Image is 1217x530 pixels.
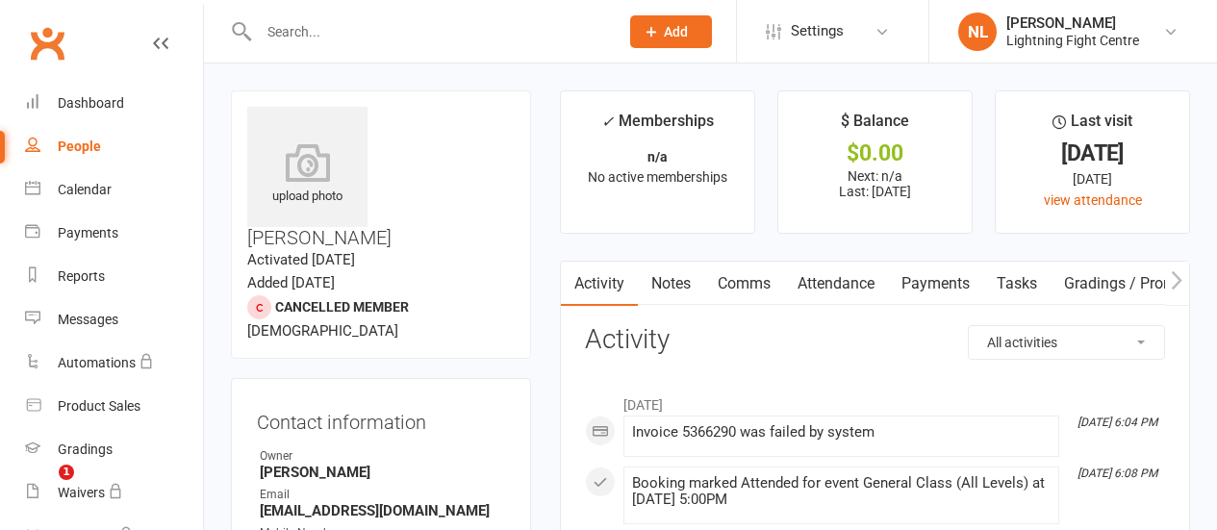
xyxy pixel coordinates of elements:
span: Add [664,24,688,39]
h3: [PERSON_NAME] [247,107,515,248]
i: [DATE] 6:04 PM [1078,416,1157,429]
div: Last visit [1052,109,1132,143]
time: Activated [DATE] [247,251,355,268]
a: Calendar [25,168,203,212]
a: Gradings [25,428,203,471]
div: Owner [260,447,505,466]
div: Automations [58,355,136,370]
div: Waivers [58,485,105,500]
div: Lightning Fight Centre [1006,32,1139,49]
div: [DATE] [1013,143,1172,164]
a: view attendance [1044,192,1142,208]
div: [DATE] [1013,168,1172,189]
a: Reports [25,255,203,298]
a: Automations [25,341,203,385]
span: Cancelled member [275,299,409,315]
iframe: Intercom live chat [19,465,65,511]
strong: n/a [647,149,668,164]
time: Added [DATE] [247,274,335,291]
div: Email [260,486,505,504]
span: Settings [791,10,844,53]
div: $0.00 [796,143,954,164]
a: Payments [888,262,983,306]
div: NL [958,13,997,51]
a: Product Sales [25,385,203,428]
div: Booking marked Attended for event General Class (All Levels) at [DATE] 5:00PM [632,475,1051,508]
a: Dashboard [25,82,203,125]
a: Activity [561,262,638,306]
div: [PERSON_NAME] [1006,14,1139,32]
li: [DATE] [585,385,1165,416]
span: [DEMOGRAPHIC_DATA] [247,322,398,340]
a: Waivers [25,471,203,515]
i: [DATE] 6:08 PM [1078,467,1157,480]
a: Payments [25,212,203,255]
a: Attendance [784,262,888,306]
h3: Contact information [257,404,505,433]
a: Tasks [983,262,1051,306]
div: Memberships [601,109,714,144]
strong: [PERSON_NAME] [260,464,505,481]
div: Messages [58,312,118,327]
div: Gradings [58,442,113,457]
strong: [EMAIL_ADDRESS][DOMAIN_NAME] [260,502,505,519]
div: Calendar [58,182,112,197]
span: 1 [59,465,74,480]
div: Payments [58,225,118,240]
a: Messages [25,298,203,341]
input: Search... [253,18,606,45]
a: Notes [638,262,704,306]
span: No active memberships [588,169,727,185]
button: Add [630,15,712,48]
div: Dashboard [58,95,124,111]
div: Invoice 5366290 was failed by system [632,424,1051,441]
i: ✓ [601,113,614,131]
p: Next: n/a Last: [DATE] [796,168,954,199]
div: upload photo [247,143,368,207]
div: Reports [58,268,105,284]
div: Product Sales [58,398,140,414]
a: People [25,125,203,168]
a: Comms [704,262,784,306]
a: Clubworx [23,19,71,67]
div: $ Balance [841,109,909,143]
div: People [58,139,101,154]
h3: Activity [585,325,1165,355]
